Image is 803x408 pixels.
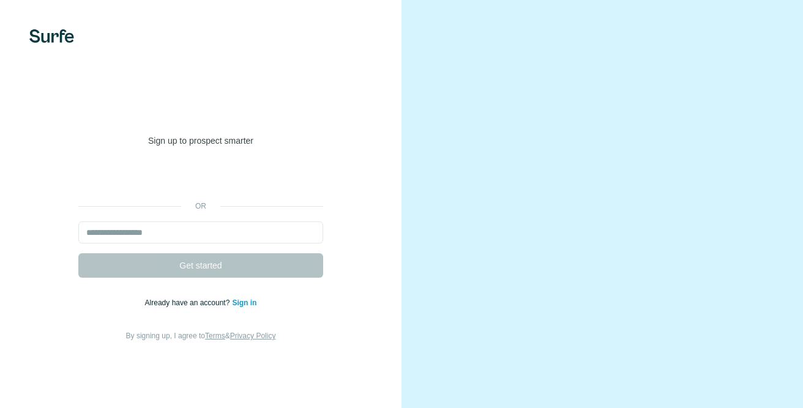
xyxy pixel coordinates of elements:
img: Surfe's logo [29,29,74,43]
a: Sign in [232,299,256,307]
p: or [181,201,220,212]
a: Terms [205,332,225,340]
p: Sign up to prospect smarter [78,135,323,147]
a: Privacy Policy [230,332,276,340]
h1: Welcome to [GEOGRAPHIC_DATA] [78,83,323,132]
span: Already have an account? [145,299,233,307]
span: By signing up, I agree to & [126,332,276,340]
iframe: Sign in with Google Button [72,165,329,192]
